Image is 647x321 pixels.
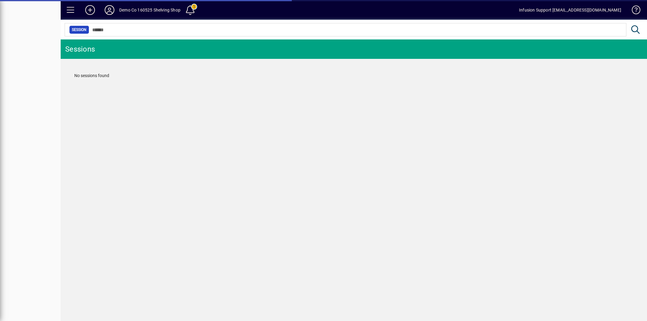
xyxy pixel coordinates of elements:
div: Demo Co 160525 Shelving Shop [119,5,180,15]
span: Session [72,27,86,33]
div: No sessions found [68,66,639,85]
a: Knowledge Base [627,1,639,21]
div: Infusion Support [EMAIL_ADDRESS][DOMAIN_NAME] [519,5,621,15]
div: Sessions [65,44,95,54]
button: Profile [100,5,119,15]
button: Add [80,5,100,15]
